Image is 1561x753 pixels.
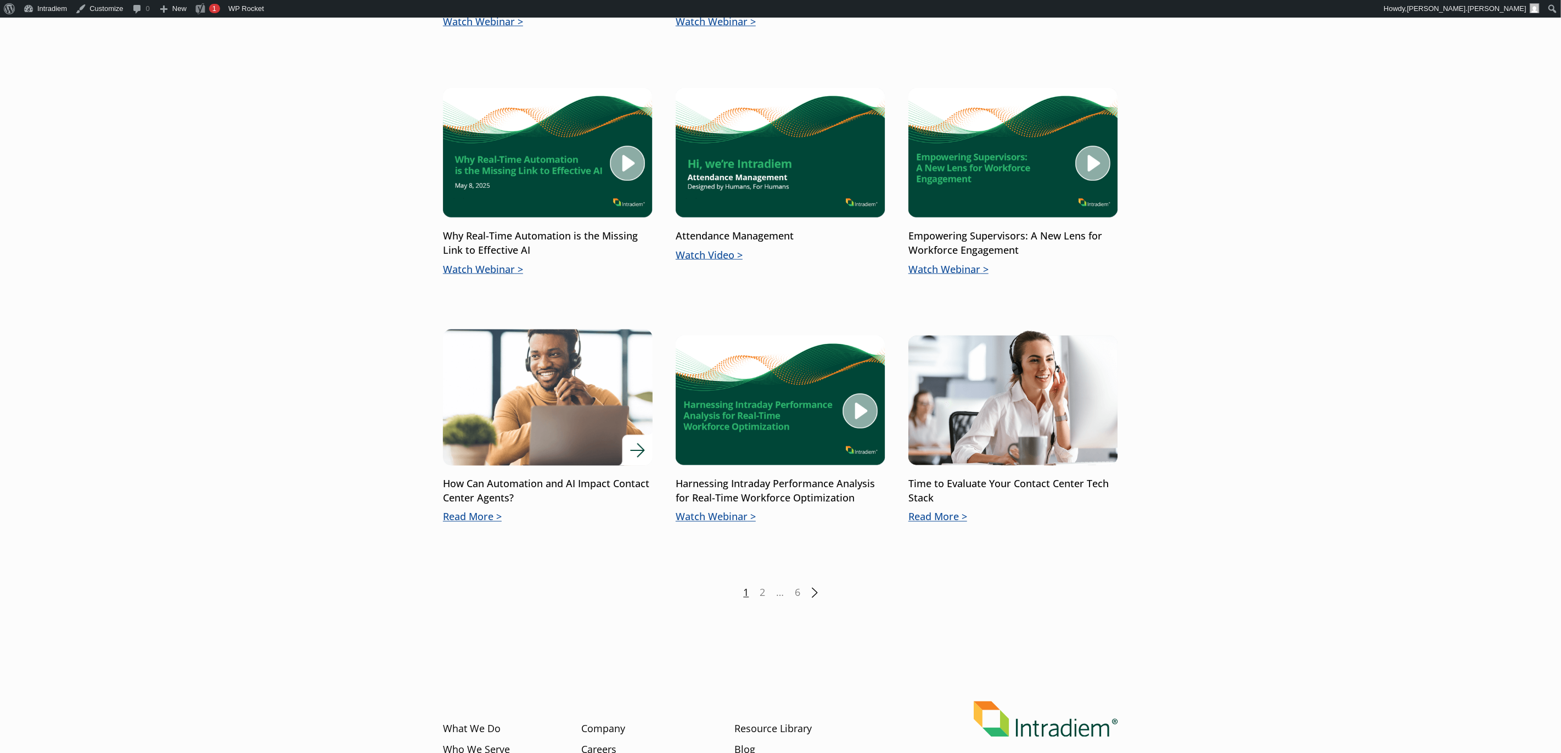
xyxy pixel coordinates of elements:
[795,586,801,600] a: 6
[443,15,653,29] p: Watch Webinar
[908,477,1118,505] p: Time to Evaluate Your Contact Center Tech Stack
[676,477,885,505] p: Harnessing Intraday Performance Analysis for Real-Time Workforce Optimization
[676,229,885,243] p: Attendance Management
[760,586,766,600] a: 2
[443,722,501,737] a: What We Do
[581,722,625,737] a: Company
[443,586,1118,600] nav: Posts pagination
[908,510,1118,525] p: Read More
[812,588,818,598] a: Next
[908,82,1118,277] a: Empowering Supervisors: A New Lens for Workforce EngagementWatch Webinar
[443,510,653,525] p: Read More
[974,701,1118,737] img: Intradiem
[777,586,784,600] span: …
[443,229,653,258] p: Why Real-Time Automation is the Missing Link to Effective AI
[908,229,1118,258] p: Empowering Supervisors: A New Lens for Workforce Engagement
[443,330,653,525] a: How Can Automation and AI Impact Contact Center Agents?Read More
[676,82,885,263] a: Attendance ManagementWatch Video
[212,4,216,13] span: 1
[1407,4,1526,13] span: [PERSON_NAME].[PERSON_NAME]
[443,82,653,277] a: Why Real-Time Automation is the Missing Link to Effective AIWatch Webinar
[744,586,749,600] span: 1
[676,510,885,525] p: Watch Webinar
[676,330,885,525] a: Harnessing Intraday Performance Analysis for Real-Time Workforce OptimizationWatch Webinar
[734,722,812,737] a: Resource Library
[443,263,653,277] p: Watch Webinar
[443,477,653,505] p: How Can Automation and AI Impact Contact Center Agents?
[676,248,885,263] p: Watch Video
[676,15,885,29] p: Watch Webinar
[908,263,1118,277] p: Watch Webinar
[908,330,1118,525] a: Time to Evaluate Your Contact Center Tech StackRead More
